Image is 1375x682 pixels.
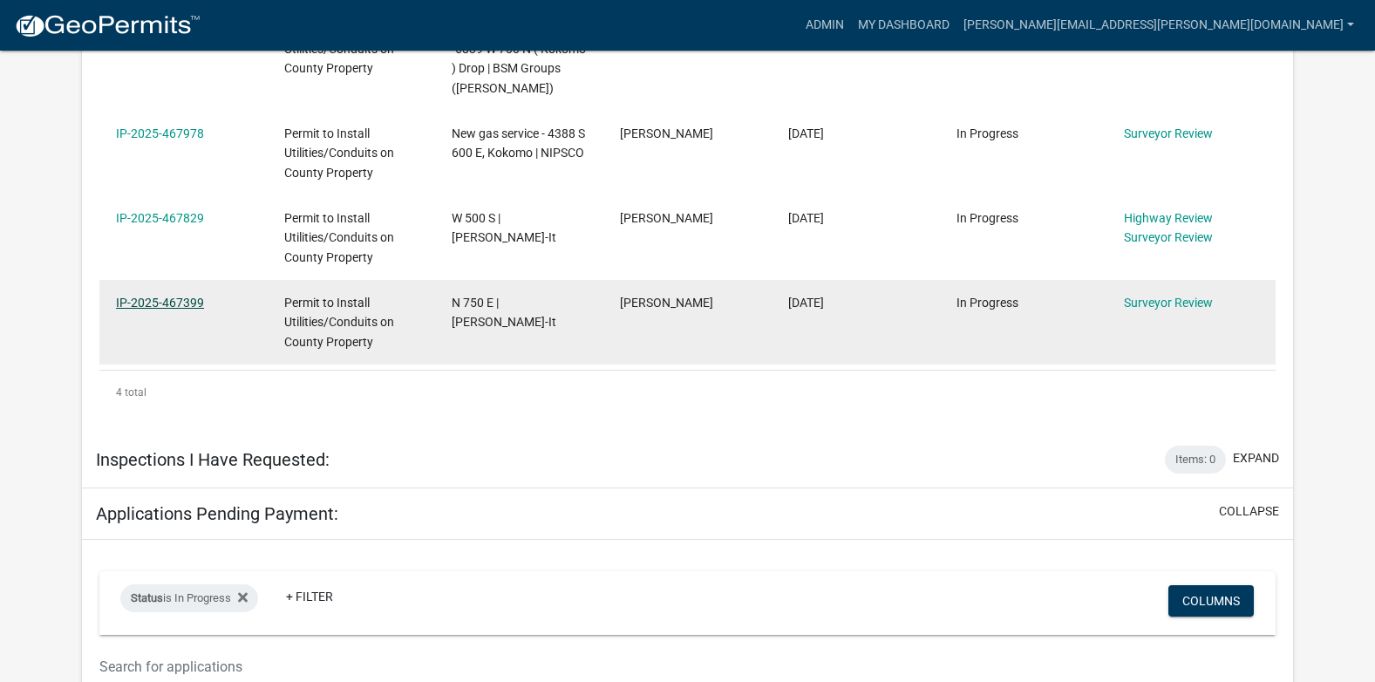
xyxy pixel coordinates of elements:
span: New gas service - 4388 S 600 E, Kokomo | NIPSCO [452,126,585,160]
a: Surveyor Review [1124,230,1213,244]
span: Permit to Install Utilities/Conduits on County Property [284,296,394,350]
span: 08/22/2025 [788,126,824,140]
a: Highway Review [1124,211,1213,225]
a: Surveyor Review [1124,296,1213,310]
a: Admin [799,9,851,42]
span: N 750 E | Berry-It [452,296,556,330]
span: Justin Suhre [620,211,713,225]
span: Justin Suhre [620,296,713,310]
button: expand [1233,449,1279,467]
h5: Applications Pending Payment: [96,503,338,524]
button: collapse [1219,502,1279,521]
h5: Inspections I Have Requested: [96,449,330,470]
div: 4 total [99,371,1276,414]
span: Status [131,591,163,604]
span: 08/21/2025 [788,296,824,310]
span: Jay Shroyer [620,126,713,140]
span: In Progress [956,296,1018,310]
div: Items: 0 [1165,446,1226,474]
a: IP-2025-467399 [116,296,204,310]
span: Permit to Install Utilities/Conduits on County Property [284,126,394,181]
span: Permit to Install Utilities/Conduits on County Property [284,22,394,76]
span: In Progress [956,126,1018,140]
a: My Dashboard [851,9,956,42]
a: + Filter [272,581,347,612]
a: IP-2025-467829 [116,211,204,225]
button: Columns [1168,585,1254,617]
span: W 500 S | Berry-It [452,211,556,245]
span: 08/22/2025 [788,211,824,225]
span: Permit to Install Utilities/Conduits on County Property [284,211,394,265]
span: 25-01412-01 -6839 W 700 N ( Kokomo ) Drop | BSM Groups (Eugene Cathey) [452,22,586,95]
a: [PERSON_NAME][EMAIL_ADDRESS][PERSON_NAME][DOMAIN_NAME] [956,9,1361,42]
a: IP-2025-467978 [116,126,204,140]
a: Surveyor Review [1124,126,1213,140]
span: In Progress [956,211,1018,225]
div: is In Progress [120,584,258,612]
